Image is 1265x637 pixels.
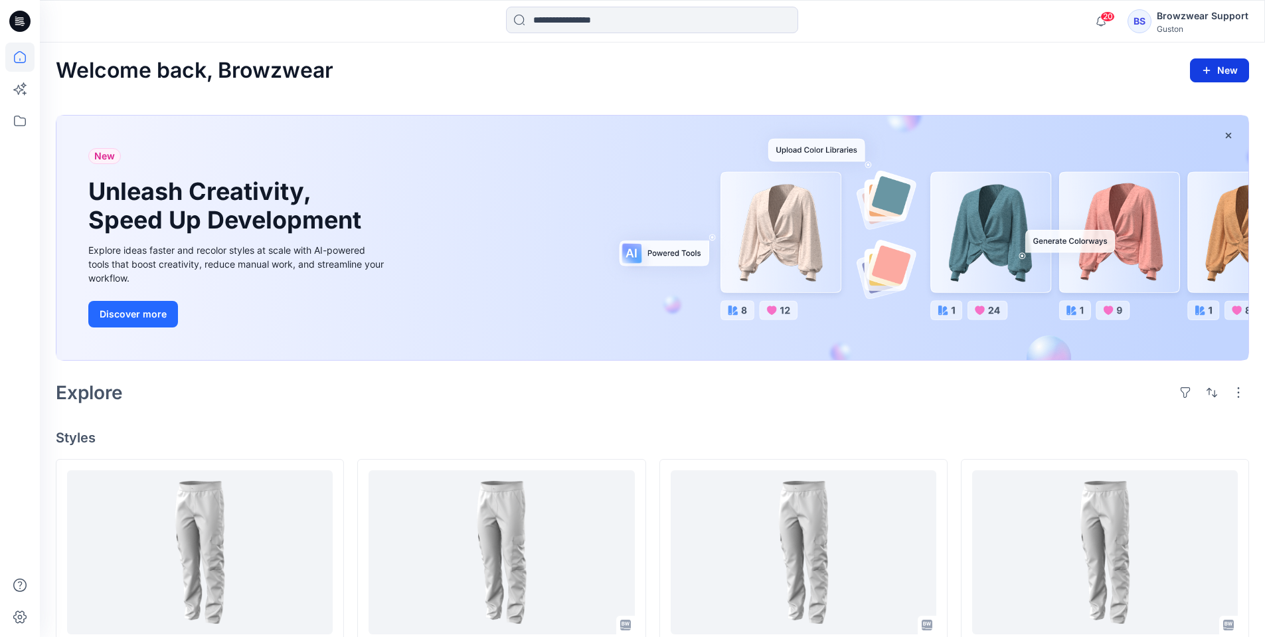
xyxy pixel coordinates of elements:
[67,470,333,634] a: V2_CARGO PANT 1_LASANTHA
[88,177,367,234] h1: Unleash Creativity, Speed Up Development
[56,430,1249,446] h4: Styles
[671,470,936,634] a: V2_CARGO PANT 1_CHAMINDA
[1157,24,1248,34] div: Guston
[88,243,387,285] div: Explore ideas faster and recolor styles at scale with AI-powered tools that boost creativity, red...
[94,148,115,164] span: New
[56,382,123,403] h2: Explore
[972,470,1238,634] a: V2_CARGO PANT 1 _ DULANJAYA
[1190,58,1249,82] button: New
[1100,11,1115,22] span: 20
[369,470,634,634] a: V2_CARGO PANT 1_KANISHKA
[88,301,178,327] button: Discover more
[1157,8,1248,24] div: Browzwear Support
[88,301,387,327] a: Discover more
[56,58,333,83] h2: Welcome back, Browzwear
[1128,9,1151,33] div: BS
